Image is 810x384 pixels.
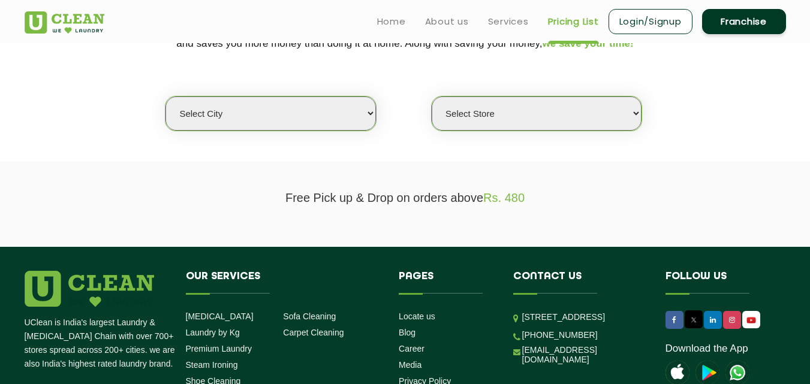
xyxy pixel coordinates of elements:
[548,14,599,29] a: Pricing List
[483,191,525,204] span: Rs. 480
[666,343,748,355] a: Download the App
[25,271,154,307] img: logo.png
[283,328,344,337] a: Carpet Cleaning
[25,191,786,205] p: Free Pick up & Drop on orders above
[513,271,648,294] h4: Contact us
[399,328,415,337] a: Blog
[522,310,648,324] p: [STREET_ADDRESS]
[283,312,336,321] a: Sofa Cleaning
[399,360,421,370] a: Media
[522,345,648,364] a: [EMAIL_ADDRESS][DOMAIN_NAME]
[186,360,238,370] a: Steam Ironing
[186,344,252,353] a: Premium Laundry
[666,271,771,294] h4: Follow us
[522,330,598,340] a: [PHONE_NUMBER]
[25,316,177,371] p: UClean is India's largest Laundry & [MEDICAL_DATA] Chain with over 700+ stores spread across 200+...
[186,312,254,321] a: [MEDICAL_DATA]
[186,328,240,337] a: Laundry by Kg
[399,312,435,321] a: Locate us
[702,9,786,34] a: Franchise
[186,271,381,294] h4: Our Services
[25,11,104,34] img: UClean Laundry and Dry Cleaning
[425,14,469,29] a: About us
[543,38,634,49] span: we save your time!
[609,9,692,34] a: Login/Signup
[399,344,424,353] a: Career
[377,14,406,29] a: Home
[399,271,495,294] h4: Pages
[488,14,529,29] a: Services
[743,314,759,326] img: UClean Laundry and Dry Cleaning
